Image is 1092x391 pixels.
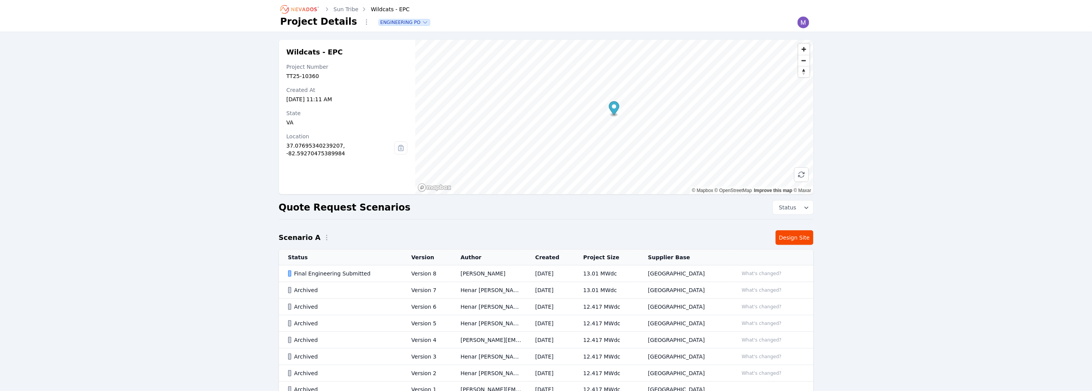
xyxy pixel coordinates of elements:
th: Project Size [574,250,639,265]
a: Sun Tribe [334,5,359,13]
td: Henar [PERSON_NAME] [452,282,526,299]
a: Mapbox [692,188,713,193]
div: Archived [288,286,399,294]
td: Version 7 [402,282,451,299]
div: State [287,109,408,117]
td: Henar [PERSON_NAME] [452,315,526,332]
td: Version 8 [402,265,451,282]
td: Version 5 [402,315,451,332]
td: [GEOGRAPHIC_DATA] [639,282,729,299]
span: Status [776,204,796,211]
div: Wildcats - EPC [360,5,409,13]
th: Version [402,250,451,265]
div: Archived [288,353,399,360]
div: Archived [288,369,399,377]
td: [DATE] [526,282,574,299]
td: Version 4 [402,332,451,348]
a: OpenStreetMap [715,188,752,193]
div: Location [287,133,395,140]
button: Zoom in [798,44,810,55]
th: Status [279,250,402,265]
td: [GEOGRAPHIC_DATA] [639,365,729,382]
td: Henar [PERSON_NAME] [452,348,526,365]
button: What's changed? [738,303,785,311]
canvas: Map [415,40,813,194]
div: Archived [288,336,399,344]
th: Created [526,250,574,265]
img: Madeline Koldos [797,16,810,29]
td: [DATE] [526,315,574,332]
a: Maxar [794,188,812,193]
th: Supplier Base [639,250,729,265]
a: Mapbox homepage [418,183,452,192]
button: What's changed? [738,319,785,328]
button: Zoom out [798,55,810,66]
td: [PERSON_NAME][EMAIL_ADDRESS][PERSON_NAME][DOMAIN_NAME] [452,332,526,348]
div: VA [287,119,408,126]
tr: ArchivedVersion 3Henar [PERSON_NAME][DATE]12.417 MWdc[GEOGRAPHIC_DATA]What's changed? [279,348,813,365]
div: TT25-10360 [287,72,408,80]
button: What's changed? [738,369,785,377]
td: [GEOGRAPHIC_DATA] [639,348,729,365]
div: Final Engineering Submitted [288,270,399,277]
td: 12.417 MWdc [574,365,639,382]
h2: Scenario A [279,232,321,243]
tr: ArchivedVersion 4[PERSON_NAME][EMAIL_ADDRESS][PERSON_NAME][DOMAIN_NAME][DATE]12.417 MWdc[GEOGRAPH... [279,332,813,348]
nav: Breadcrumb [280,3,410,15]
td: Version 6 [402,299,451,315]
td: 12.417 MWdc [574,315,639,332]
button: Status [773,201,813,214]
td: 13.01 MWdc [574,282,639,299]
div: [DATE] 11:11 AM [287,95,408,103]
td: [PERSON_NAME] [452,265,526,282]
tr: ArchivedVersion 2Henar [PERSON_NAME][DATE]12.417 MWdc[GEOGRAPHIC_DATA]What's changed? [279,365,813,382]
div: Archived [288,303,399,311]
td: [DATE] [526,348,574,365]
td: 12.417 MWdc [574,332,639,348]
button: What's changed? [738,269,785,278]
h1: Project Details [280,15,357,28]
th: Author [452,250,526,265]
div: 37.07695340239207, -82.59270475389984 [287,142,395,157]
td: [GEOGRAPHIC_DATA] [639,315,729,332]
div: Archived [288,320,399,327]
td: 12.417 MWdc [574,348,639,365]
td: Henar [PERSON_NAME] [452,299,526,315]
td: [GEOGRAPHIC_DATA] [639,265,729,282]
td: [DATE] [526,332,574,348]
h2: Wildcats - EPC [287,48,408,57]
td: [DATE] [526,265,574,282]
td: [GEOGRAPHIC_DATA] [639,332,729,348]
td: Version 3 [402,348,451,365]
a: Design Site [776,230,813,245]
h2: Quote Request Scenarios [279,201,411,214]
button: What's changed? [738,352,785,361]
div: Project Number [287,63,408,71]
td: 12.417 MWdc [574,299,639,315]
td: [GEOGRAPHIC_DATA] [639,299,729,315]
div: Created At [287,86,408,94]
td: [DATE] [526,365,574,382]
tr: ArchivedVersion 7Henar [PERSON_NAME][DATE]13.01 MWdc[GEOGRAPHIC_DATA]What's changed? [279,282,813,299]
td: 13.01 MWdc [574,265,639,282]
tr: Final Engineering SubmittedVersion 8[PERSON_NAME][DATE]13.01 MWdc[GEOGRAPHIC_DATA]What's changed? [279,265,813,282]
a: Improve this map [754,188,792,193]
tr: ArchivedVersion 5Henar [PERSON_NAME][DATE]12.417 MWdc[GEOGRAPHIC_DATA]What's changed? [279,315,813,332]
td: Henar [PERSON_NAME] [452,365,526,382]
td: Version 2 [402,365,451,382]
tr: ArchivedVersion 6Henar [PERSON_NAME][DATE]12.417 MWdc[GEOGRAPHIC_DATA]What's changed? [279,299,813,315]
button: What's changed? [738,286,785,294]
div: Map marker [609,101,620,117]
button: Engineering PO [379,19,430,25]
td: [DATE] [526,299,574,315]
button: What's changed? [738,336,785,344]
button: Reset bearing to north [798,66,810,77]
